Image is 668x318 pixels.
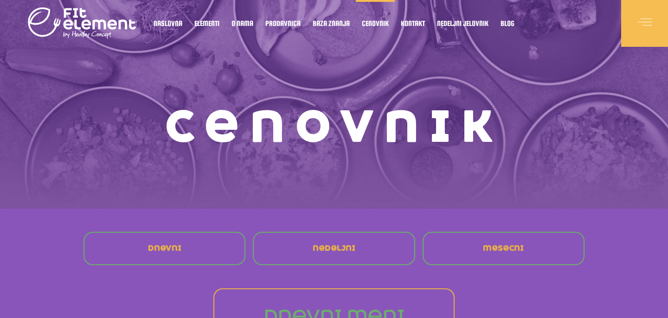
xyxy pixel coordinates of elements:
[313,21,350,25] span: Baza znanja
[313,245,355,252] span: nedeljni
[501,21,514,25] span: Blog
[148,245,181,252] span: Dnevni
[437,21,488,25] span: Nedeljni jelovnik
[79,107,589,148] h1: Cenovnik
[154,21,182,25] span: Naslovna
[305,237,363,260] a: nedeljni
[483,245,524,252] span: mesecni
[401,21,425,25] span: Kontakt
[265,21,301,25] span: Prodavnica
[475,237,531,260] a: mesecni
[231,21,253,25] span: O nama
[362,21,389,25] span: Cenovnik
[28,5,137,42] img: logo light
[141,237,189,260] a: Dnevni
[194,21,219,25] span: Elementi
